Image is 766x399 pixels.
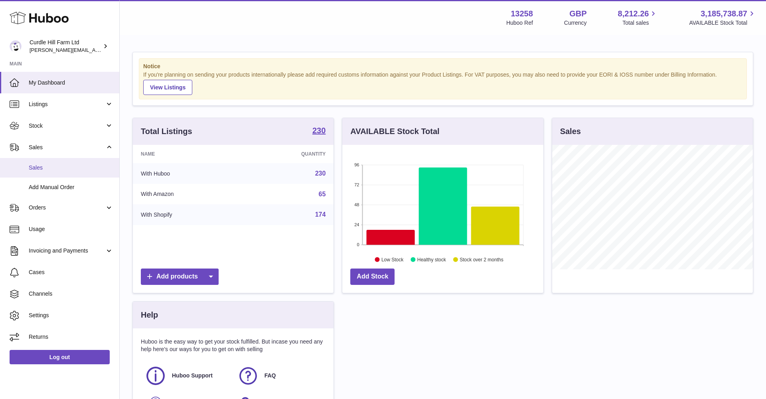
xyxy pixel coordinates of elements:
span: Orders [29,204,105,211]
div: Curdle Hill Farm Ltd [30,39,101,54]
text: 0 [357,242,359,247]
div: Huboo Ref [506,19,533,27]
span: 3,185,738.87 [701,8,747,19]
span: My Dashboard [29,79,113,87]
span: Cases [29,269,113,276]
span: Add Manual Order [29,184,113,191]
a: FAQ [237,365,322,387]
th: Quantity [243,145,334,163]
text: 24 [355,222,359,227]
span: Invoicing and Payments [29,247,105,255]
img: miranda@diddlysquatfarmshop.com [10,40,22,52]
span: Usage [29,225,113,233]
text: Stock over 2 months [460,257,503,262]
text: Healthy stock [417,257,446,262]
a: Add products [141,269,219,285]
strong: 13258 [511,8,533,19]
h3: Total Listings [141,126,192,137]
text: 96 [355,162,359,167]
a: 3,185,738.87 AVAILABLE Stock Total [689,8,756,27]
a: 174 [315,211,326,218]
span: 8,212.26 [618,8,649,19]
td: With Huboo [133,163,243,184]
h3: AVAILABLE Stock Total [350,126,439,137]
strong: GBP [569,8,586,19]
a: Log out [10,350,110,364]
td: With Shopify [133,204,243,225]
span: Sales [29,164,113,172]
text: 72 [355,182,359,187]
span: Stock [29,122,105,130]
span: Settings [29,312,113,319]
span: Channels [29,290,113,298]
h3: Help [141,310,158,320]
strong: 230 [312,126,326,134]
a: View Listings [143,80,192,95]
span: Sales [29,144,105,151]
a: 65 [319,191,326,198]
h3: Sales [560,126,581,137]
span: Listings [29,101,105,108]
th: Name [133,145,243,163]
span: Returns [29,333,113,341]
div: Currency [564,19,587,27]
a: 230 [312,126,326,136]
strong: Notice [143,63,742,70]
div: If you're planning on sending your products internationally please add required customs informati... [143,71,742,95]
span: AVAILABLE Stock Total [689,19,756,27]
a: Huboo Support [145,365,229,387]
a: 230 [315,170,326,177]
a: 8,212.26 Total sales [618,8,658,27]
span: Total sales [622,19,658,27]
span: Huboo Support [172,372,213,379]
a: Add Stock [350,269,395,285]
span: FAQ [265,372,276,379]
span: [PERSON_NAME][EMAIL_ADDRESS][DOMAIN_NAME] [30,47,160,53]
text: 48 [355,202,359,207]
td: With Amazon [133,184,243,205]
text: Low Stock [381,257,404,262]
p: Huboo is the easy way to get your stock fulfilled. But incase you need any help here's our ways f... [141,338,326,353]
